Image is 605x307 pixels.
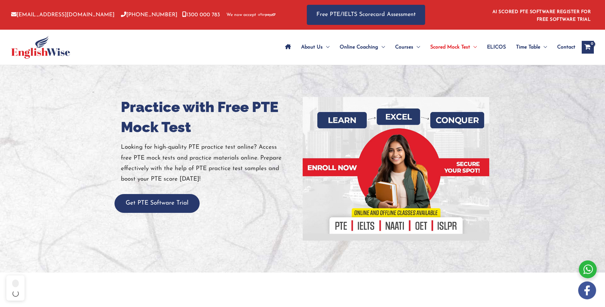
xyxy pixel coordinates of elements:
[578,281,596,299] img: white-facebook.png
[470,36,477,58] span: Menu Toggle
[182,12,220,18] a: 1300 000 783
[552,36,575,58] a: Contact
[258,13,276,17] img: Afterpay-Logo
[540,36,547,58] span: Menu Toggle
[516,36,540,58] span: Time Table
[395,36,413,58] span: Courses
[511,36,552,58] a: Time TableMenu Toggle
[121,142,298,184] p: Looking for high-quality PTE practice test online? Access free PTE mock tests and practice materi...
[280,36,575,58] nav: Site Navigation: Main Menu
[390,36,425,58] a: CoursesMenu Toggle
[430,36,470,58] span: Scored Mock Test
[340,36,378,58] span: Online Coaching
[489,4,594,25] aside: Header Widget 1
[301,36,323,58] span: About Us
[413,36,420,58] span: Menu Toggle
[11,36,70,59] img: cropped-ew-logo
[487,36,506,58] span: ELICOS
[226,12,256,18] span: We now accept
[425,36,482,58] a: Scored Mock TestMenu Toggle
[307,5,425,25] a: Free PTE/IELTS Scorecard Assessment
[114,200,200,206] a: Get PTE Software Trial
[323,36,329,58] span: Menu Toggle
[121,12,177,18] a: [PHONE_NUMBER]
[121,97,298,137] h1: Practice with Free PTE Mock Test
[378,36,385,58] span: Menu Toggle
[296,36,335,58] a: About UsMenu Toggle
[11,12,114,18] a: [EMAIL_ADDRESS][DOMAIN_NAME]
[557,36,575,58] span: Contact
[492,10,591,22] a: AI SCORED PTE SOFTWARE REGISTER FOR FREE SOFTWARE TRIAL
[335,36,390,58] a: Online CoachingMenu Toggle
[482,36,511,58] a: ELICOS
[114,194,200,213] button: Get PTE Software Trial
[582,41,594,54] a: View Shopping Cart, empty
